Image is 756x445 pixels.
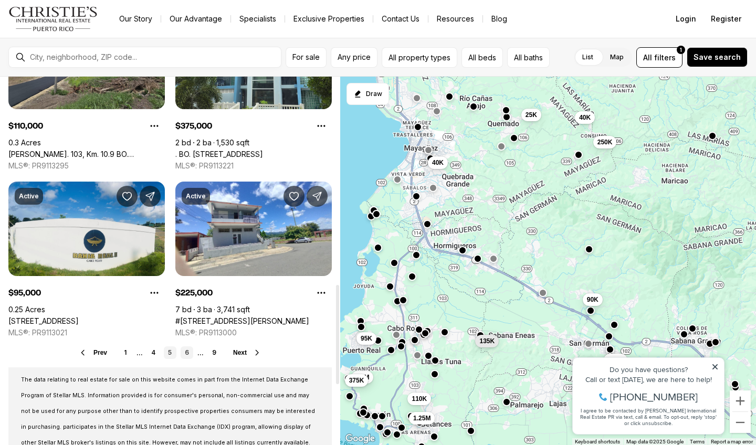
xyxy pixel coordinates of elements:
li: ... [197,349,204,357]
span: 40K [432,158,444,166]
span: 250K [597,138,613,146]
span: Prev [93,349,107,356]
span: Save search [694,53,741,61]
button: 95K [356,332,376,345]
img: logo [8,6,98,31]
button: All property types [382,47,457,68]
span: 1.2M [355,373,370,381]
button: 1.25M [409,412,435,425]
a: 1 [120,346,132,359]
span: 110K [412,395,427,403]
button: 375K [345,374,369,386]
button: Allfilters1 [636,47,682,68]
a: #48 CALLE SANTA ROSA, SAN GERMAN PR, 00683 [175,316,309,326]
button: All baths [507,47,550,68]
a: Exclusive Properties [285,12,373,26]
span: 375K [349,376,364,384]
span: 95K [361,334,372,343]
button: Zoom out [730,412,751,433]
button: Save Property: 308 ROUTE #Lot 1 [117,186,138,207]
button: Property options [311,282,332,303]
button: Register [705,8,748,29]
a: Our Story [111,12,161,26]
span: [PHONE_NUMBER] [43,49,131,60]
button: Prev [79,348,107,357]
span: All [643,52,652,63]
a: 9 [208,346,220,359]
button: Property options [144,282,165,303]
button: Login [669,8,702,29]
button: 25K [521,108,541,121]
div: Do you have questions? [11,24,152,31]
button: Share Property [307,186,328,207]
span: 40K [579,113,591,122]
label: List [574,48,602,67]
span: 90K [587,295,598,303]
span: 1 [680,46,682,54]
div: Call or text [DATE], we are here to help! [11,34,152,41]
a: 5 [164,346,176,359]
button: 110K [407,393,431,405]
button: 1.2M [351,370,374,383]
span: I agree to be contacted by [PERSON_NAME] International Real Estate PR via text, call & email. To ... [13,65,150,84]
button: All beds [461,47,503,68]
a: Our Advantage [161,12,230,26]
button: Next [233,348,261,357]
button: Save Property: #48 CALLE SANTA ROSA [283,186,304,207]
label: Map [602,48,632,67]
span: For sale [292,53,320,61]
button: 40K [575,111,595,124]
li: ... [136,349,143,357]
button: 40K [428,156,448,168]
a: Report a map error [711,439,753,444]
button: Any price [331,47,377,68]
button: Zoom in [730,390,751,411]
a: Blog [483,12,516,26]
span: 25K [526,110,537,119]
button: Start drawing [346,83,389,105]
span: Map data ©2025 Google [626,439,684,444]
span: Register [711,15,741,23]
p: Active [186,192,206,200]
button: Save search [687,47,748,67]
button: 90K [583,293,603,305]
button: Property options [311,115,332,136]
a: Resources [428,12,482,26]
a: Specialists [231,12,285,26]
a: 6 [181,346,193,359]
span: Login [676,15,696,23]
button: Share Property [140,186,161,207]
span: filters [654,52,676,63]
span: Any price [338,53,371,61]
button: 135K [475,335,499,347]
span: 135K [479,337,495,345]
button: 250K [593,136,617,149]
button: For sale [286,47,327,68]
a: Terms (opens in new tab) [690,439,705,444]
span: 1.25M [413,414,430,422]
nav: Pagination [120,346,220,359]
p: Active [19,192,39,200]
a: . BO. PEDERNALES #401, CABO ROJO PR, 00623 [175,150,263,159]
a: Carr. 103, Km. 10.9 BO. BOQUERÓN, CAMINO LOS FAGUNDO #Solar 5, CABO ROJO PR, 00623 [8,150,165,159]
a: 308 ROUTE #Lot 1, CABO ROJO PR, 00623 [8,316,79,326]
button: Property options [144,115,165,136]
span: Next [233,349,247,356]
a: 4 [147,346,160,359]
button: Contact Us [373,12,428,26]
